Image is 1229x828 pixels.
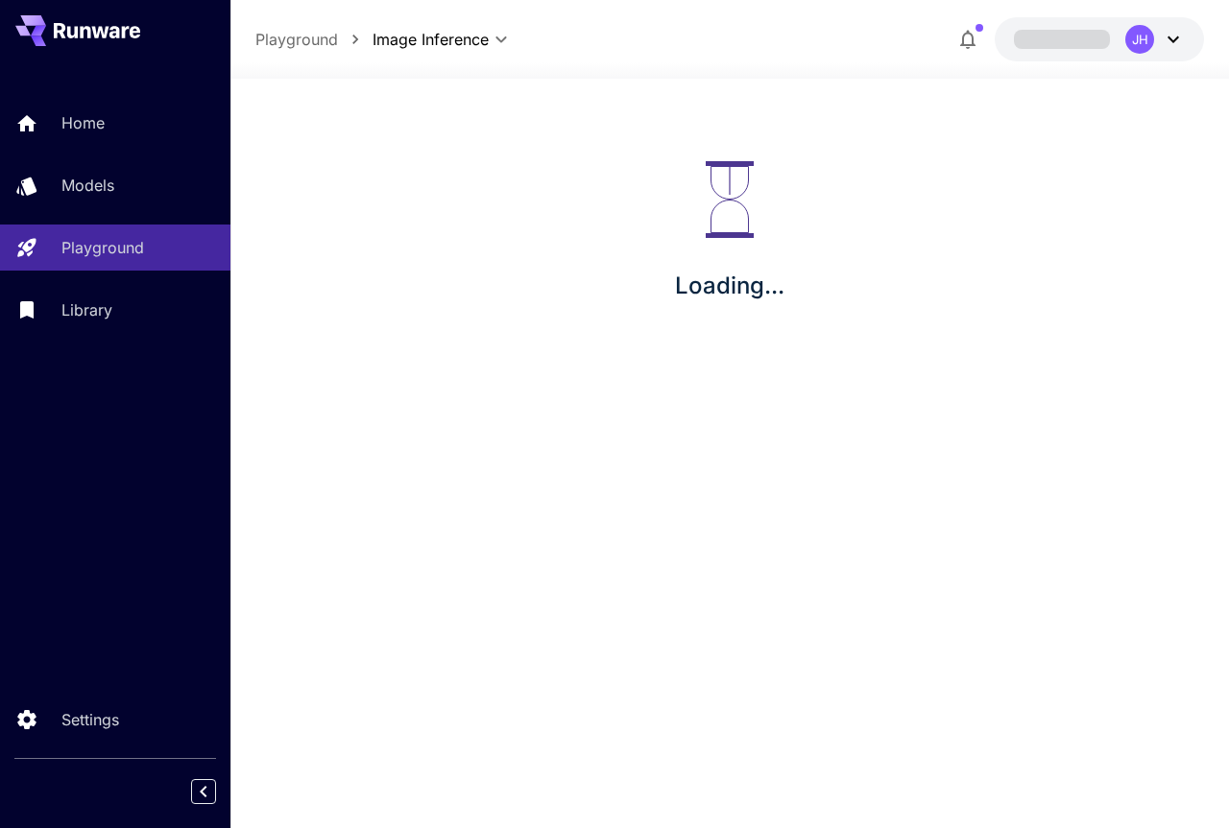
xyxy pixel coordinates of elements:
[61,236,144,259] p: Playground
[61,298,112,321] p: Library
[61,174,114,197] p: Models
[61,708,119,731] p: Settings
[675,269,784,303] p: Loading...
[1125,25,1154,54] div: JH
[205,774,230,809] div: Collapse sidebar
[995,17,1204,61] button: JH
[191,779,216,804] button: Collapse sidebar
[61,111,105,134] p: Home
[255,28,373,51] nav: breadcrumb
[373,28,489,51] span: Image Inference
[255,28,338,51] a: Playground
